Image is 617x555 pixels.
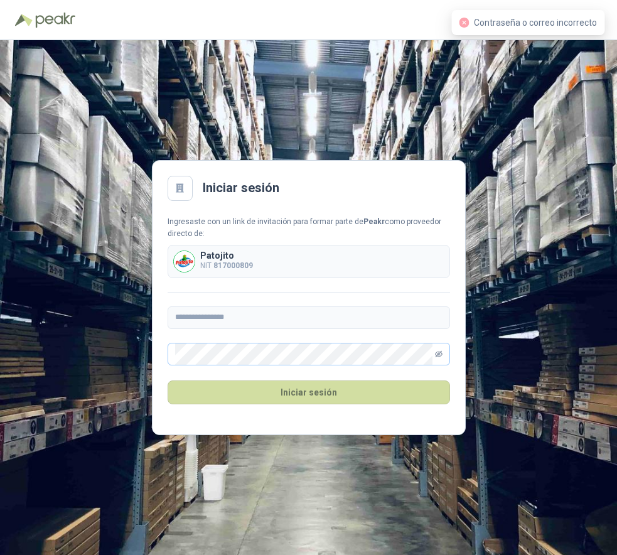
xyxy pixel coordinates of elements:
img: Logo [15,14,33,26]
b: Peakr [363,217,385,226]
h2: Iniciar sesión [203,178,279,198]
span: close-circle [459,18,469,28]
p: Patojito [200,251,253,260]
p: NIT [200,260,253,272]
span: eye-invisible [435,350,443,358]
button: Iniciar sesión [168,380,450,404]
b: 817000809 [213,261,253,270]
div: Ingresaste con un link de invitación para formar parte de como proveedor directo de: [168,216,450,240]
img: Peakr [35,13,75,28]
img: Company Logo [174,251,195,272]
span: Contraseña o correo incorrecto [474,18,597,28]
